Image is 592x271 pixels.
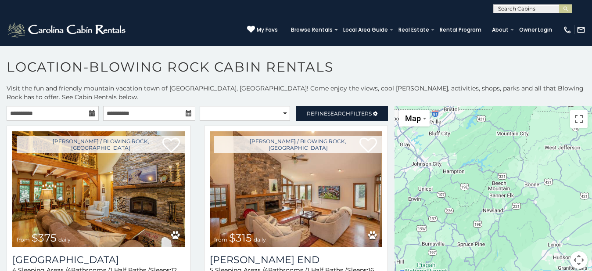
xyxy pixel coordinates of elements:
[435,24,486,36] a: Rental Program
[7,21,128,39] img: White-1-2.png
[399,110,430,126] button: Change map style
[488,24,513,36] a: About
[563,25,572,34] img: phone-regular-white.png
[570,110,588,128] button: Toggle fullscreen view
[210,254,383,266] a: [PERSON_NAME] End
[210,131,383,247] img: Moss End
[287,24,337,36] a: Browse Rentals
[58,236,71,243] span: daily
[12,131,185,247] img: Mountain Song Lodge
[307,110,372,117] span: Refine Filters
[17,136,185,153] a: [PERSON_NAME] / Blowing Rock, [GEOGRAPHIC_DATA]
[515,24,556,36] a: Owner Login
[32,231,57,244] span: $375
[210,254,383,266] h3: Moss End
[210,131,383,247] a: Moss End from $315 daily
[247,25,278,34] a: My Favs
[570,251,588,269] button: Map camera controls
[17,236,30,243] span: from
[214,236,227,243] span: from
[214,136,383,153] a: [PERSON_NAME] / Blowing Rock, [GEOGRAPHIC_DATA]
[577,25,585,34] img: mail-regular-white.png
[229,231,252,244] span: $315
[12,131,185,247] a: Mountain Song Lodge from $375 daily
[12,254,185,266] h3: Mountain Song Lodge
[296,106,388,121] a: RefineSearchFilters
[12,254,185,266] a: [GEOGRAPHIC_DATA]
[394,24,434,36] a: Real Estate
[254,236,266,243] span: daily
[327,110,350,117] span: Search
[405,114,421,123] span: Map
[257,26,278,34] span: My Favs
[339,24,392,36] a: Local Area Guide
